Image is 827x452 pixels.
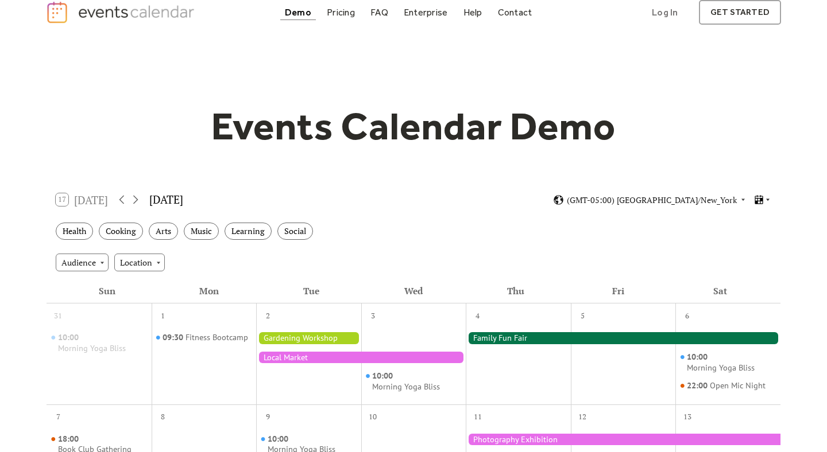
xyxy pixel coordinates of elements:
[404,9,447,15] div: Enterprise
[322,5,360,20] a: Pricing
[280,5,316,20] a: Demo
[327,9,355,15] div: Pricing
[498,9,532,15] div: Contact
[399,5,452,20] a: Enterprise
[285,9,311,15] div: Demo
[370,9,388,15] div: FAQ
[493,5,537,20] a: Contact
[46,1,198,24] a: home
[366,5,393,20] a: FAQ
[459,5,487,20] a: Help
[463,9,482,15] div: Help
[193,103,634,150] h1: Events Calendar Demo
